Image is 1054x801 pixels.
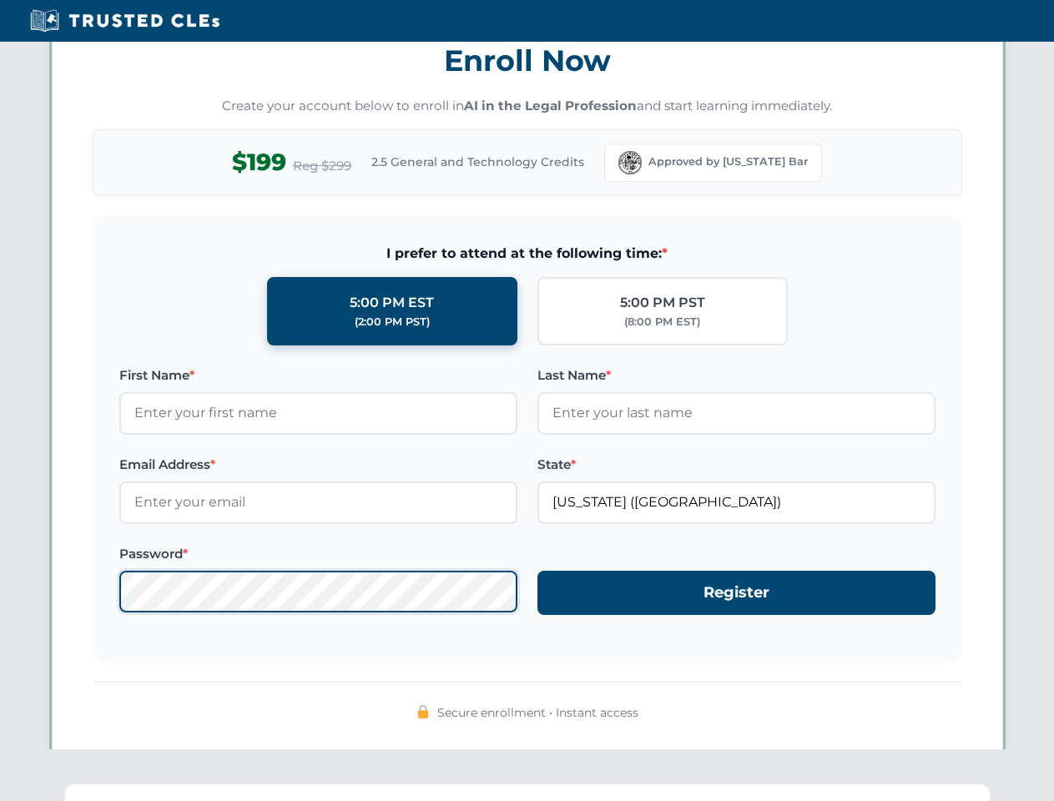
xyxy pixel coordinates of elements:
[119,455,517,475] label: Email Address
[624,314,700,330] div: (8:00 PM EST)
[93,34,962,87] h3: Enroll Now
[464,98,637,113] strong: AI in the Legal Profession
[537,392,935,434] input: Enter your last name
[648,154,808,170] span: Approved by [US_STATE] Bar
[416,705,430,718] img: 🔒
[119,481,517,523] input: Enter your email
[119,544,517,564] label: Password
[350,292,434,314] div: 5:00 PM EST
[293,156,351,176] span: Reg $299
[618,151,642,174] img: Florida Bar
[119,243,935,264] span: I prefer to attend at the following time:
[119,365,517,385] label: First Name
[537,365,935,385] label: Last Name
[232,144,286,181] span: $199
[537,455,935,475] label: State
[371,153,584,171] span: 2.5 General and Technology Credits
[119,392,517,434] input: Enter your first name
[537,481,935,523] input: Florida (FL)
[25,8,224,33] img: Trusted CLEs
[355,314,430,330] div: (2:00 PM PST)
[537,571,935,615] button: Register
[620,292,705,314] div: 5:00 PM PST
[93,97,962,116] p: Create your account below to enroll in and start learning immediately.
[437,703,638,722] span: Secure enrollment • Instant access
